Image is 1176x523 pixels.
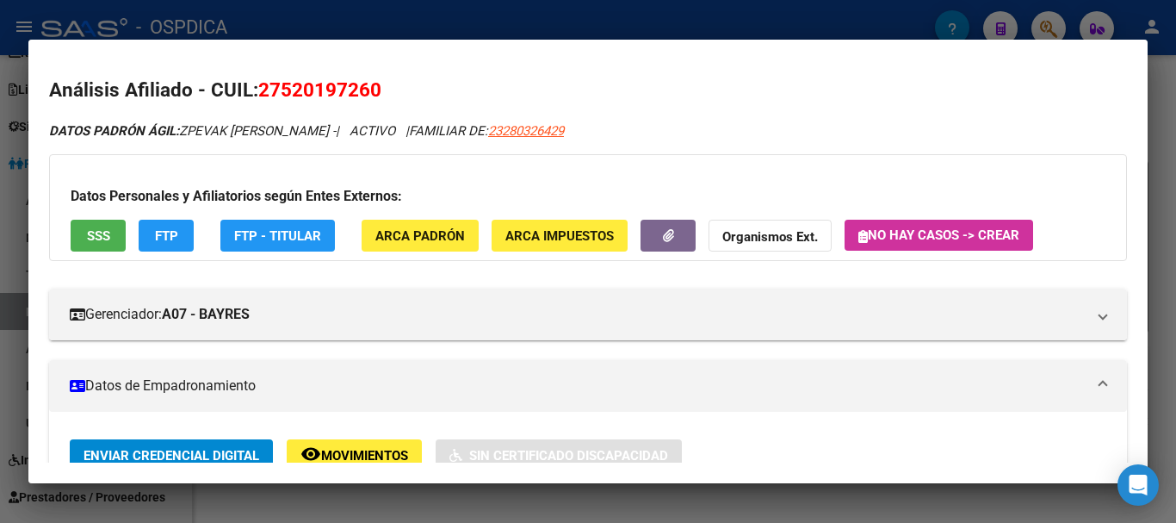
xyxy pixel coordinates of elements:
button: SSS [71,220,126,252]
span: FAMILIAR DE: [409,123,564,139]
span: 23280326429 [488,123,564,139]
span: ARCA Padrón [375,228,465,244]
strong: DATOS PADRÓN ÁGIL: [49,123,179,139]
button: FTP [139,220,194,252]
strong: A07 - BAYRES [162,304,250,325]
span: Enviar Credencial Digital [84,448,259,464]
button: ARCA Impuestos [492,220,628,252]
mat-icon: remove_red_eye [300,444,321,464]
button: Organismos Ext. [709,220,832,252]
span: Movimientos [321,448,408,464]
span: ARCA Impuestos [505,228,614,244]
button: No hay casos -> Crear [845,220,1033,251]
button: FTP - Titular [220,220,335,252]
span: FTP [155,228,178,244]
span: ZPEVAK [PERSON_NAME] - [49,123,336,139]
mat-panel-title: Datos de Empadronamiento [70,376,1086,396]
button: ARCA Padrón [362,220,479,252]
mat-expansion-panel-header: Gerenciador:A07 - BAYRES [49,289,1127,340]
h2: Análisis Afiliado - CUIL: [49,76,1127,105]
mat-expansion-panel-header: Datos de Empadronamiento [49,360,1127,412]
button: Movimientos [287,439,422,471]
span: 27520197260 [258,78,381,101]
button: Enviar Credencial Digital [70,439,273,471]
span: No hay casos -> Crear [858,227,1019,243]
span: SSS [87,228,110,244]
span: Sin Certificado Discapacidad [469,448,668,464]
strong: Organismos Ext. [722,229,818,245]
div: Open Intercom Messenger [1117,464,1159,506]
h3: Datos Personales y Afiliatorios según Entes Externos: [71,186,1105,207]
i: | ACTIVO | [49,123,564,139]
button: Sin Certificado Discapacidad [436,439,682,471]
mat-panel-title: Gerenciador: [70,304,1086,325]
span: FTP - Titular [234,228,321,244]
